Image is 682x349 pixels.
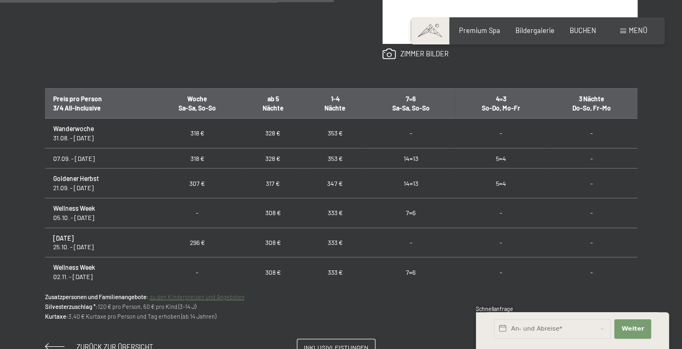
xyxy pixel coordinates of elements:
a: zu den Kinderpreisen und Angeboten [150,293,245,300]
td: 296 € [153,228,242,257]
td: 7=6 [366,257,455,287]
strong: Silvesterzuschlag *: [45,303,98,310]
td: - [366,119,455,148]
td: 328 € [242,119,304,148]
td: 333 € [304,257,366,287]
a: Premium Spa [459,26,500,35]
td: 333 € [304,198,366,228]
th: Preis pro Person 3/4 All-Inclusive [45,89,153,119]
td: 318 € [153,119,242,148]
td: 353 € [304,148,366,169]
span: Schnellanfrage [476,306,513,312]
td: - [546,119,638,148]
td: - [455,198,546,228]
td: 02.11. - [DATE] [45,257,153,287]
td: 333 € [304,228,366,257]
td: 308 € [242,257,304,287]
td: 347 € [304,169,366,198]
td: - [153,257,242,287]
td: 07.09. - [DATE] [45,148,153,169]
td: - [455,228,546,257]
td: - [455,257,546,287]
strong: Goldener Herbst [53,174,99,182]
th: ab 5 Nächte [242,89,304,119]
strong: [DATE] [53,234,74,242]
th: 1-4 Nächte [304,89,366,119]
th: 7=6 Sa-Sa, So-So [366,89,455,119]
td: 308 € [242,198,304,228]
td: 21.09. - [DATE] [45,169,153,198]
td: 31.08. - [DATE] [45,119,153,148]
strong: Wellness Week [53,263,95,271]
td: - [153,198,242,228]
button: Weiter [614,319,651,339]
td: 14=13 [366,169,455,198]
td: 05.10. - [DATE] [45,198,153,228]
td: - [546,198,638,228]
a: BUCHEN [570,26,596,35]
th: 3 Nächte Do-So, Fr-Mo [546,89,638,119]
strong: Wanderwoche [53,125,94,132]
th: Woche Sa-Sa, So-So [153,89,242,119]
td: 307 € [153,169,242,198]
td: - [546,257,638,287]
td: 328 € [242,148,304,169]
td: 7=6 [366,198,455,228]
strong: Wellness Week [53,204,95,212]
td: - [366,228,455,257]
td: 318 € [153,148,242,169]
td: 25.10. - [DATE] [45,228,153,257]
td: 308 € [242,228,304,257]
td: 5=4 [455,169,546,198]
p: 120 € pro Person, 60 € pro Kind (3-14 J) 3,40 € Kurtaxe pro Person und Tag erhoben (ab 14 Jahren) [45,292,638,321]
td: - [455,119,546,148]
strong: Kurtaxe: [45,313,68,320]
strong: Zusatzpersonen und Familienangebote: [45,293,149,300]
a: Bildergalerie [515,26,554,35]
td: 317 € [242,169,304,198]
th: 4=3 So-Do, Mo-Fr [455,89,546,119]
td: 14=13 [366,148,455,169]
span: Menü [629,26,647,35]
td: 5=4 [455,148,546,169]
td: - [546,148,638,169]
td: - [546,228,638,257]
td: 353 € [304,119,366,148]
td: - [546,169,638,198]
span: Weiter [621,325,644,333]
